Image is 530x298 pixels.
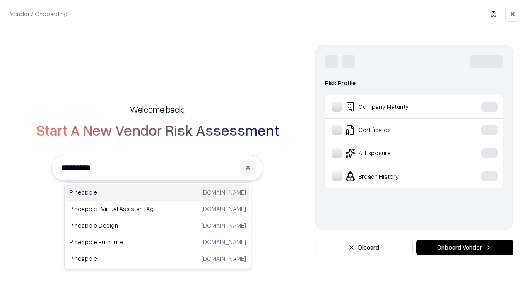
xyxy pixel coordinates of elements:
[201,254,246,263] p: [DOMAIN_NAME]
[332,148,456,158] div: AI Exposure
[332,125,456,135] div: Certificates
[70,188,158,197] p: Pineapple
[36,122,279,138] h2: Start A New Vendor Risk Assessment
[64,182,251,269] div: Suggestions
[70,221,158,230] p: Pineapple Design
[130,103,185,115] h5: Welcome back,
[325,78,503,88] div: Risk Profile
[201,188,246,197] p: [DOMAIN_NAME]
[201,238,246,246] p: [DOMAIN_NAME]
[332,171,456,181] div: Breach History
[10,10,67,18] p: Vendor / Onboarding
[201,204,246,213] p: [DOMAIN_NAME]
[416,240,513,255] button: Onboard Vendor
[315,240,413,255] button: Discard
[201,221,246,230] p: [DOMAIN_NAME]
[70,238,158,246] p: Pineapple Furniture
[332,102,456,112] div: Company Maturity
[70,254,158,263] p: Pineapple
[70,204,158,213] p: Pineapple | Virtual Assistant Agency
